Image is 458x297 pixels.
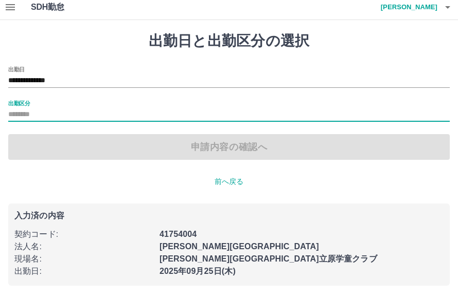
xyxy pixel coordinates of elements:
b: 41754004 [160,230,197,238]
p: 契約コード : [14,228,153,240]
p: 法人名 : [14,240,153,253]
b: [PERSON_NAME][GEOGRAPHIC_DATA] [160,242,319,251]
p: 入力済の内容 [14,212,444,220]
label: 出勤日 [8,65,25,73]
b: 2025年09月25日(木) [160,267,236,275]
p: 前へ戻る [8,176,450,187]
b: [PERSON_NAME][GEOGRAPHIC_DATA]立原学童クラブ [160,254,377,263]
label: 出勤区分 [8,99,30,107]
p: 出勤日 : [14,265,153,277]
h1: 出勤日と出勤区分の選択 [8,32,450,50]
p: 現場名 : [14,253,153,265]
